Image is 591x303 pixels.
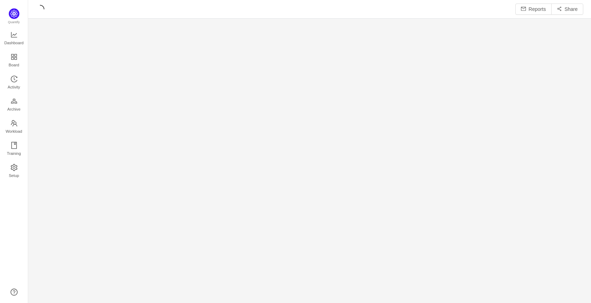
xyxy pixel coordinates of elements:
i: icon: appstore [11,53,18,60]
a: Setup [11,164,18,178]
i: icon: loading [36,5,44,13]
span: Board [9,58,19,72]
button: icon: share-altShare [551,4,583,15]
a: Training [11,142,18,156]
span: Workload [6,124,22,138]
a: Workload [11,120,18,134]
i: icon: team [11,120,18,127]
button: icon: mailReports [515,4,552,15]
i: icon: history [11,75,18,83]
span: Archive [7,102,20,116]
span: Training [7,146,21,160]
i: icon: book [11,142,18,149]
a: Board [11,54,18,68]
span: Setup [9,169,19,183]
i: icon: line-chart [11,31,18,38]
a: Archive [11,98,18,112]
img: Quantify [9,8,19,19]
a: icon: question-circle [11,289,18,296]
span: Dashboard [4,36,24,50]
a: Activity [11,76,18,90]
i: icon: gold [11,98,18,105]
i: icon: setting [11,164,18,171]
span: Quantify [8,20,20,24]
span: Activity [8,80,20,94]
a: Dashboard [11,32,18,46]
